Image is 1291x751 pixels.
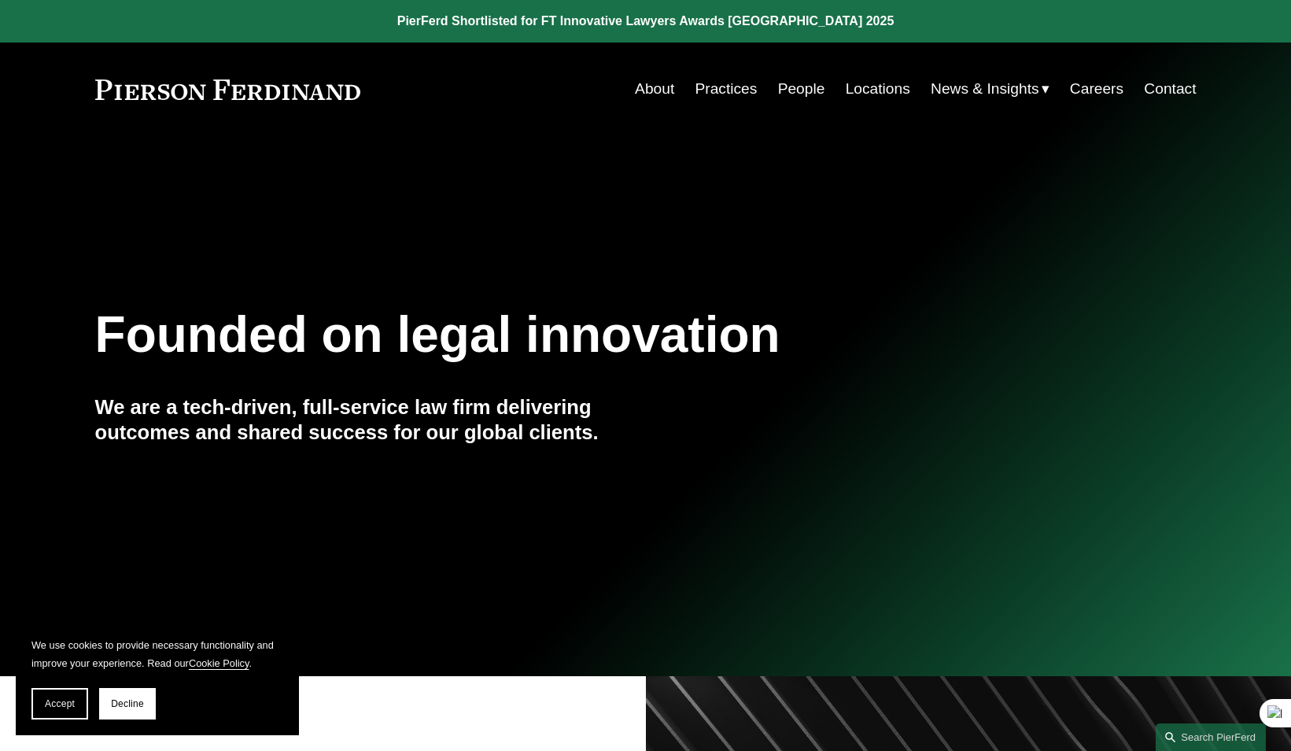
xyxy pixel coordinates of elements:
a: Cookie Policy [189,657,249,669]
h1: Founded on legal innovation [95,306,1013,364]
button: Decline [99,688,156,720]
span: Decline [111,698,144,709]
button: Accept [31,688,88,720]
a: People [778,74,825,104]
p: We use cookies to provide necessary functionality and improve your experience. Read our . [31,636,283,672]
a: Careers [1070,74,1123,104]
a: folder dropdown [931,74,1049,104]
span: Accept [45,698,75,709]
a: Contact [1144,74,1196,104]
a: Search this site [1156,723,1266,751]
a: About [635,74,674,104]
h4: We are a tech-driven, full-service law firm delivering outcomes and shared success for our global... [95,394,646,446]
span: News & Insights [931,76,1039,103]
a: Practices [695,74,757,104]
a: Locations [846,74,910,104]
section: Cookie banner [16,620,299,735]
